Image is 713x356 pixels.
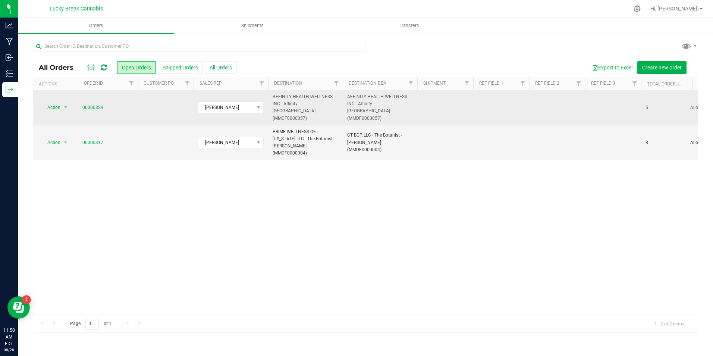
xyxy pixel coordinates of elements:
[85,318,99,330] input: 1
[573,77,585,90] a: Filter
[64,318,117,330] span: Page of 1
[692,81,708,86] a: Status
[198,137,254,148] span: [PERSON_NAME]
[587,61,637,74] button: Export to Excel
[79,22,113,29] span: Orders
[629,77,641,90] a: Filter
[405,77,417,90] a: Filter
[144,81,174,86] a: Customer PO
[273,93,338,122] span: AFFINITY HEALTH WELLNESS INC - Affinity - [GEOGRAPHIC_DATA] (MMDF0000057)
[479,81,503,86] a: Ref Field 1
[200,81,222,86] a: Sales Rep
[256,77,268,90] a: Filter
[646,104,648,111] span: 5
[22,295,31,304] iframe: Resource center unread badge
[6,70,13,77] inline-svg: Inventory
[50,6,103,12] span: Lucky Break Cannabis
[389,22,429,29] span: Transfers
[7,296,30,319] iframe: Resource center
[535,81,559,86] a: Ref Field 2
[330,77,343,90] a: Filter
[82,139,103,146] a: 00000317
[517,77,529,90] a: Filter
[6,54,13,61] inline-svg: Inbound
[158,61,203,74] button: Shipped Orders
[117,61,156,74] button: Open Orders
[349,81,386,86] a: Destination DBA
[423,81,446,86] a: Shipment
[6,86,13,93] inline-svg: Outbound
[41,102,61,113] span: Action
[3,347,15,353] p: 08/28
[642,65,682,71] span: Create new order
[84,81,103,86] a: Order ID
[632,5,642,12] div: Manage settings
[331,18,487,34] a: Transfers
[205,61,237,74] button: All Orders
[3,327,15,347] p: 11:50 AM EDT
[82,104,103,111] a: 00000329
[41,137,61,148] span: Action
[347,132,413,153] span: CT BGP, LLC - The Botanist - [PERSON_NAME] (MMDF0000004)
[347,93,413,122] span: AFFINITY HEALTH WELLNESS INC - Affinity - [GEOGRAPHIC_DATA] (MMDF0000057)
[274,81,302,86] a: Destination
[647,81,687,87] a: Total Orderlines
[648,318,690,329] span: 1 - 2 of 2 items
[6,38,13,45] inline-svg: Manufacturing
[461,77,473,90] a: Filter
[637,61,687,74] button: Create new order
[39,81,75,87] div: Actions
[125,77,138,90] a: Filter
[61,102,70,113] span: select
[591,81,615,86] a: Ref Field 3
[174,18,330,34] a: Shipments
[6,22,13,29] inline-svg: Analytics
[273,128,338,157] span: PRIME WELLNESS OF [US_STATE] LLC - The Botanist - [PERSON_NAME] (MMDF0000004)
[650,6,699,12] span: Hi, [PERSON_NAME]!
[18,18,174,34] a: Orders
[61,137,70,148] span: select
[181,77,194,90] a: Filter
[39,63,81,72] span: All Orders
[33,41,365,52] input: Search Order ID, Destination, Customer PO...
[231,22,274,29] span: Shipments
[646,139,648,146] span: 8
[198,102,254,113] span: [PERSON_NAME]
